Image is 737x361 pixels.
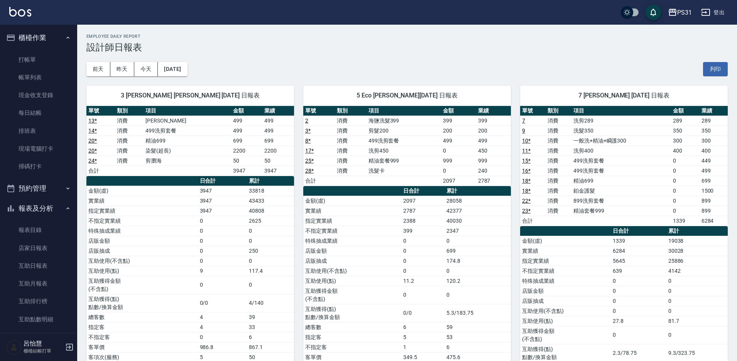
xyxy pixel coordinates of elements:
[401,226,445,236] td: 399
[198,196,247,206] td: 3947
[262,136,294,146] td: 699
[86,276,198,294] td: 互助獲得金額 (不含點)
[335,116,367,126] td: 消費
[700,216,728,226] td: 6284
[198,236,247,246] td: 0
[367,136,441,146] td: 499洗剪套餐
[571,156,671,166] td: 499洗剪套餐
[520,266,611,276] td: 不指定實業績
[367,126,441,136] td: 剪髮200
[401,216,445,226] td: 2388
[247,196,294,206] td: 43433
[529,92,718,99] span: 7 [PERSON_NAME] [DATE] 日報表
[445,206,511,216] td: 42377
[611,326,666,344] td: 0
[367,146,441,156] td: 洗剪450
[546,116,571,126] td: 消費
[335,136,367,146] td: 消費
[401,332,445,342] td: 5
[86,322,198,332] td: 指定客
[198,186,247,196] td: 3947
[520,326,611,344] td: 互助獲得金額 (不含點)
[24,348,63,354] p: 櫃檯結帳打單
[303,206,401,216] td: 實業績
[401,256,445,266] td: 0
[144,136,231,146] td: 精油699
[520,216,546,226] td: 合計
[571,106,671,116] th: 項目
[303,332,401,342] td: 指定客
[401,322,445,332] td: 6
[698,5,728,20] button: 登出
[546,186,571,196] td: 消費
[198,322,247,332] td: 4
[546,166,571,176] td: 消費
[520,256,611,266] td: 指定實業績
[445,216,511,226] td: 40030
[115,106,144,116] th: 類別
[666,226,728,236] th: 累計
[86,62,110,76] button: 前天
[700,196,728,206] td: 899
[571,186,671,196] td: 鉑金護髮
[611,316,666,326] td: 27.8
[305,118,308,124] a: 2
[335,106,367,116] th: 類別
[671,116,699,126] td: 289
[247,256,294,266] td: 0
[303,286,401,304] td: 互助獲得金額 (不含點)
[198,176,247,186] th: 日合計
[445,246,511,256] td: 699
[144,116,231,126] td: [PERSON_NAME]
[441,136,476,146] td: 499
[700,106,728,116] th: 業績
[401,196,445,206] td: 2097
[476,106,511,116] th: 業績
[700,146,728,156] td: 400
[198,312,247,322] td: 4
[6,339,22,355] img: Person
[671,176,699,186] td: 0
[231,156,263,166] td: 50
[445,256,511,266] td: 174.8
[9,7,31,17] img: Logo
[666,236,728,246] td: 19038
[401,206,445,216] td: 2787
[665,5,695,20] button: PS31
[476,136,511,146] td: 499
[3,275,74,292] a: 互助月報表
[546,156,571,166] td: 消費
[666,276,728,286] td: 0
[700,116,728,126] td: 289
[110,62,134,76] button: 昨天
[666,266,728,276] td: 4142
[520,316,611,326] td: 互助使用(點)
[546,206,571,216] td: 消費
[571,116,671,126] td: 洗剪289
[303,266,401,276] td: 互助使用(不含點)
[700,206,728,216] td: 899
[144,106,231,116] th: 項目
[401,266,445,276] td: 0
[666,296,728,306] td: 0
[247,342,294,352] td: 867.1
[303,216,401,226] td: 指定實業績
[303,226,401,236] td: 不指定實業績
[546,146,571,156] td: 消費
[546,196,571,206] td: 消費
[611,276,666,286] td: 0
[476,126,511,136] td: 200
[671,196,699,206] td: 0
[367,166,441,176] td: 洗髮卡
[445,276,511,286] td: 120.2
[367,156,441,166] td: 精油套餐999
[3,178,74,198] button: 預約管理
[86,312,198,322] td: 總客數
[546,176,571,186] td: 消費
[445,342,511,352] td: 6
[671,156,699,166] td: 0
[86,34,728,39] h2: Employee Daily Report
[700,136,728,146] td: 300
[611,236,666,246] td: 1339
[611,306,666,316] td: 0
